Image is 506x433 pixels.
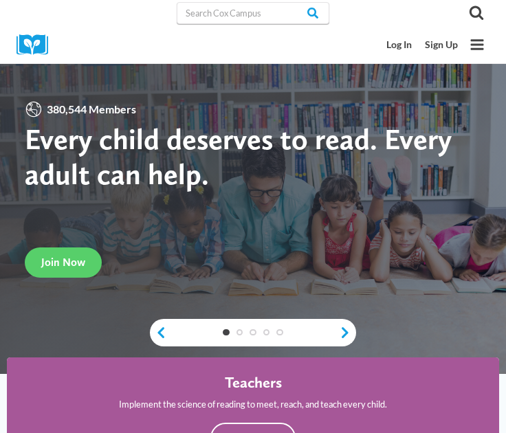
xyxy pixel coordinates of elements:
strong: Every child deserves to read. Every adult can help. [25,122,452,192]
a: 3 [250,329,256,336]
nav: Secondary Mobile Navigation [379,33,464,57]
a: 2 [236,329,243,336]
span: Join Now [41,256,85,269]
a: Sign Up [418,33,464,57]
button: Open menu [465,32,489,57]
div: content slider buttons [150,319,356,346]
a: Join Now [25,247,102,278]
h4: Teachers [225,374,282,392]
span: 380,544 Members [43,100,141,118]
input: Search Cox Campus [177,2,329,24]
a: Log In [379,33,418,57]
p: Implement the science of reading to meet, reach, and teach every child. [119,397,387,411]
a: 4 [263,329,270,336]
a: next [340,326,356,339]
a: 1 [223,329,230,336]
a: 5 [276,329,283,336]
a: previous [150,326,166,339]
img: Cox Campus [16,34,58,56]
